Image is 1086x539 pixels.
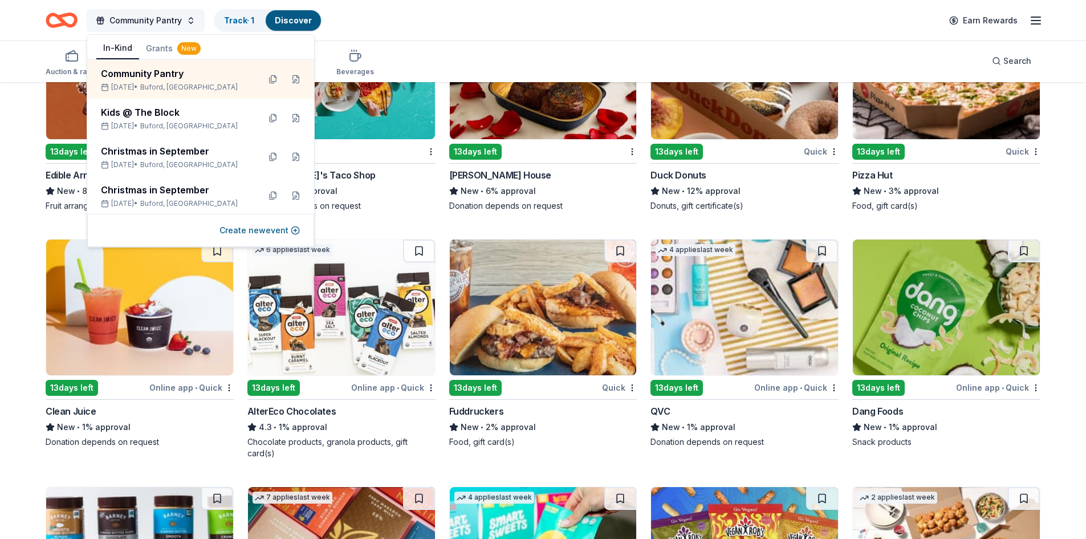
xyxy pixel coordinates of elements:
[248,240,435,375] img: Image for AlterEco Chocolates
[259,420,272,434] span: 4.3
[852,420,1040,434] div: 1% approval
[454,492,534,504] div: 4 applies last week
[101,67,250,80] div: Community Pantry
[942,10,1024,31] a: Earn Rewards
[46,3,234,212] a: Image for Edible Arrangements1 applylast week13days leftQuickEdible ArrangementsNew•8% approvalFr...
[656,244,735,256] div: 4 applies last week
[449,404,504,418] div: Fuddruckers
[602,380,637,395] div: Quick
[884,423,887,432] span: •
[195,383,197,392] span: •
[101,83,250,92] div: [DATE] •
[864,184,882,198] span: New
[650,168,706,182] div: Duck Donuts
[139,38,208,59] button: Grants
[140,121,238,131] span: Buford, [GEOGRAPHIC_DATA]
[253,244,332,256] div: 6 applies last week
[46,44,97,82] button: Auction & raffle
[247,420,436,434] div: 1% approval
[87,9,205,32] button: Community Pantry
[46,200,234,212] div: Fruit arrangement(s)
[1002,383,1004,392] span: •
[884,187,887,196] span: •
[461,420,479,434] span: New
[449,3,637,212] a: Image for Ruth's Chris Steak House3 applieslast week13days left[PERSON_NAME] HouseNew•6% approval...
[46,144,98,160] div: 13 days left
[461,184,479,198] span: New
[101,160,250,169] div: [DATE] •
[983,50,1040,72] button: Search
[46,184,234,198] div: 8% approval
[650,436,839,448] div: Donation depends on request
[247,436,436,459] div: Chocolate products, granola products, gift card(s)
[852,200,1040,212] div: Food, gift card(s)
[481,187,483,196] span: •
[46,168,136,182] div: Edible Arrangements
[852,436,1040,448] div: Snack products
[449,144,502,160] div: 13 days left
[449,184,637,198] div: 6% approval
[46,404,96,418] div: Clean Juice
[57,420,75,434] span: New
[852,380,905,396] div: 13 days left
[177,42,201,55] div: New
[682,423,685,432] span: •
[852,239,1040,448] a: Image for Dang Foods13days leftOnline app•QuickDang FoodsNew•1% approvalSnack products
[46,7,78,34] a: Home
[140,160,238,169] span: Buford, [GEOGRAPHIC_DATA]
[96,38,139,59] button: In-Kind
[682,187,685,196] span: •
[651,240,838,375] img: Image for QVC
[852,144,905,160] div: 13 days left
[46,240,233,375] img: Image for Clean Juice
[852,184,1040,198] div: 3% approval
[804,144,839,159] div: Quick
[449,239,637,448] a: Image for Fuddruckers 13days leftQuickFuddruckersNew•2% approvalFood, gift card(s)
[650,239,839,448] a: Image for QVC4 applieslast week13days leftOnline app•QuickQVCNew•1% approvalDonation depends on r...
[662,420,680,434] span: New
[140,199,238,208] span: Buford, [GEOGRAPHIC_DATA]
[650,380,703,396] div: 13 days left
[650,144,703,160] div: 13 days left
[77,187,80,196] span: •
[336,67,374,76] div: Beverages
[351,380,436,395] div: Online app Quick
[397,383,399,392] span: •
[274,423,276,432] span: •
[149,380,234,395] div: Online app Quick
[46,436,234,448] div: Donation depends on request
[449,420,637,434] div: 2% approval
[247,184,436,198] div: 12% approval
[247,404,336,418] div: AlterEco Chocolates
[214,9,322,32] button: Track· 1Discover
[46,420,234,434] div: 1% approval
[1003,54,1031,68] span: Search
[336,44,374,82] button: Beverages
[449,200,637,212] div: Donation depends on request
[852,404,903,418] div: Dang Foods
[247,380,300,396] div: 13 days left
[46,380,98,396] div: 13 days left
[650,200,839,212] div: Donuts, gift certificate(s)
[864,420,882,434] span: New
[956,380,1040,395] div: Online app Quick
[109,14,182,27] span: Community Pantry
[852,3,1040,212] a: Image for Pizza Hut1 applylast week13days leftQuickPizza HutNew•3% approvalFood, gift card(s)
[101,121,250,131] div: [DATE] •
[449,380,502,396] div: 13 days left
[219,224,300,237] button: Create newevent
[1006,144,1040,159] div: Quick
[853,240,1040,375] img: Image for Dang Foods
[46,239,234,448] a: Image for Clean Juice13days leftOnline app•QuickClean JuiceNew•1% approvalDonation depends on req...
[77,423,80,432] span: •
[852,168,892,182] div: Pizza Hut
[481,423,483,432] span: •
[247,239,436,459] a: Image for AlterEco Chocolates6 applieslast week13days leftOnline app•QuickAlterEco Chocolates4.3•...
[650,404,670,418] div: QVC
[101,106,250,119] div: Kids @ The Block
[650,3,839,212] a: Image for Duck Donuts4 applieslast week13days leftQuickDuck DonutsNew•12% approvalDonuts, gift ce...
[449,168,551,182] div: [PERSON_NAME] House
[650,184,839,198] div: 12% approval
[247,3,436,212] a: Image for Fuzzy's Taco Shop13days left[PERSON_NAME]'s Taco ShopNew•12% approvalDonation depends o...
[275,15,312,25] a: Discover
